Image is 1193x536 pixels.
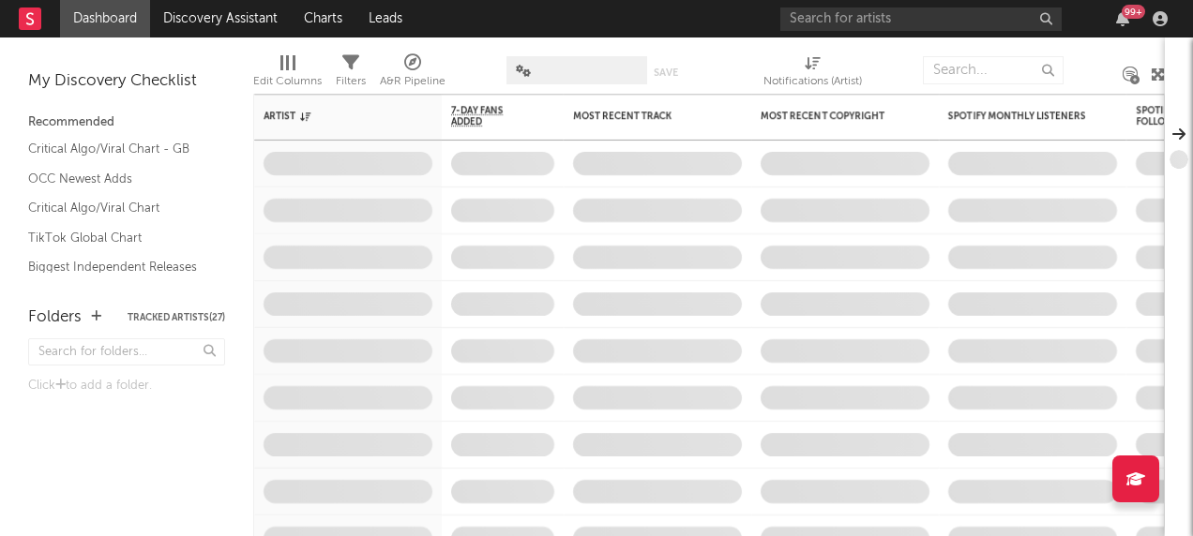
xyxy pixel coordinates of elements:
[28,139,206,159] a: Critical Algo/Viral Chart - GB
[1122,5,1145,19] div: 99 +
[128,313,225,322] button: Tracked Artists(27)
[253,47,322,101] div: Edit Columns
[573,111,714,122] div: Most Recent Track
[780,7,1062,31] input: Search for artists
[336,47,366,101] div: Filters
[761,111,901,122] div: Most Recent Copyright
[264,111,404,122] div: Artist
[451,105,526,127] span: 7-Day Fans Added
[380,70,445,93] div: A&R Pipeline
[336,70,366,93] div: Filters
[28,228,206,248] a: TikTok Global Chart
[28,257,206,295] a: Biggest Independent Releases This Week
[948,111,1089,122] div: Spotify Monthly Listeners
[253,70,322,93] div: Edit Columns
[763,47,862,101] div: Notifications (Artist)
[1116,11,1129,26] button: 99+
[28,169,206,189] a: OCC Newest Adds
[654,67,678,78] button: Save
[763,70,862,93] div: Notifications (Artist)
[923,56,1064,84] input: Search...
[28,306,82,329] div: Folders
[28,375,225,397] div: Click to add a folder.
[28,198,206,218] a: Critical Algo/Viral Chart
[380,47,445,101] div: A&R Pipeline
[28,112,225,134] div: Recommended
[28,338,225,365] input: Search for folders...
[28,70,225,93] div: My Discovery Checklist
